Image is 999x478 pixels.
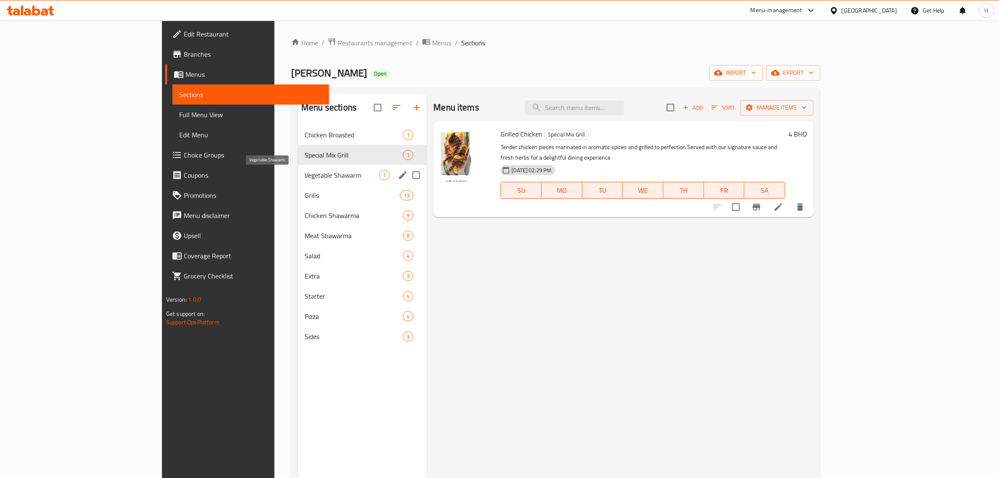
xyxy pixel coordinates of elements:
[369,99,386,116] span: Select all sections
[165,64,329,84] a: Menus
[403,252,413,260] span: 4
[172,105,329,125] a: Full Menu View
[403,272,413,280] span: 3
[172,84,329,105] a: Sections
[407,97,427,118] button: Add section
[400,192,413,200] span: 13
[403,331,413,341] div: items
[305,150,403,160] span: Special Mix Grill
[440,128,494,182] img: Grilled Chicken
[179,130,322,140] span: Edit Menu
[166,294,187,305] span: Version:
[185,69,322,79] span: Menus
[788,128,807,140] h6: 4 BHD
[525,100,624,115] input: search
[663,182,704,199] button: TH
[403,212,413,220] span: 9
[305,331,403,341] span: Sides
[370,70,390,77] span: Open
[400,190,413,200] div: items
[508,166,555,174] span: [DATE] 02:29 PM
[305,231,403,241] span: Meat Shawarma
[403,291,413,301] div: items
[301,101,357,114] h2: Menu sections
[386,97,407,118] span: Sort sections
[501,182,542,199] button: SU
[328,37,412,48] a: Restaurants management
[403,271,413,281] div: items
[727,198,745,216] span: Select to update
[165,266,329,286] a: Grocery Checklist
[403,231,413,241] div: items
[172,125,329,145] a: Edit Menu
[501,142,785,163] p: Tender chicken pieces marinated in aromatic spices and grilled to perfection Served with our sign...
[766,65,820,81] button: export
[706,101,740,114] span: Sort items
[305,291,403,301] span: Starter
[165,205,329,226] a: Menu disclaimer
[166,308,205,319] span: Get support on:
[291,63,367,82] span: [PERSON_NAME]
[403,313,413,320] span: 4
[545,184,579,197] span: MO
[305,251,403,261] span: Salad
[184,190,322,200] span: Promotions
[842,6,897,15] div: [GEOGRAPHIC_DATA]
[298,185,427,205] div: Grills13
[704,182,745,199] button: FR
[298,306,427,326] div: Pizza4
[305,130,403,140] div: Chicken Broasted
[403,333,413,341] span: 3
[165,24,329,44] a: Edit Restaurant
[679,101,706,114] button: Add
[184,29,322,39] span: Edit Restaurant
[626,184,660,197] span: WE
[455,38,458,48] li: /
[184,150,322,160] span: Choice Groups
[746,197,767,217] button: Branch-specific-item
[709,101,737,114] button: Sort
[380,171,389,179] span: 1
[165,145,329,165] a: Choice Groups
[432,38,451,48] span: Menus
[165,44,329,64] a: Branches
[422,37,451,48] a: Menus
[305,311,403,321] span: Pizza
[179,89,322,100] span: Sections
[184,210,322,221] span: Menu disclaimer
[298,246,427,266] div: Salad4
[184,170,322,180] span: Coupons
[403,130,413,140] div: items
[433,101,479,114] h2: Menu items
[298,121,427,350] nav: Menu sections
[744,182,785,199] button: SA
[751,5,802,16] div: Menu-management
[370,69,390,79] div: Open
[501,128,543,140] span: Grilled Chicken
[298,145,427,165] div: Special Mix Grill1
[681,103,704,113] span: Add
[709,65,763,81] button: import
[740,100,814,116] button: Manage items
[165,226,329,246] a: Upsell
[305,190,400,200] span: Grills
[184,271,322,281] span: Grocery Checklist
[403,151,413,159] span: 1
[712,103,735,113] span: Sort
[184,49,322,59] span: Branches
[984,6,988,15] span: H
[504,184,538,197] span: SU
[662,99,679,116] span: Select section
[305,210,403,221] span: Chicken Shawarma
[403,311,413,321] div: items
[166,317,219,328] a: Support.OpsPlatform
[165,246,329,266] a: Coverage Report
[298,266,427,286] div: Extra3
[188,294,201,305] span: 1.0.0
[165,165,329,185] a: Coupons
